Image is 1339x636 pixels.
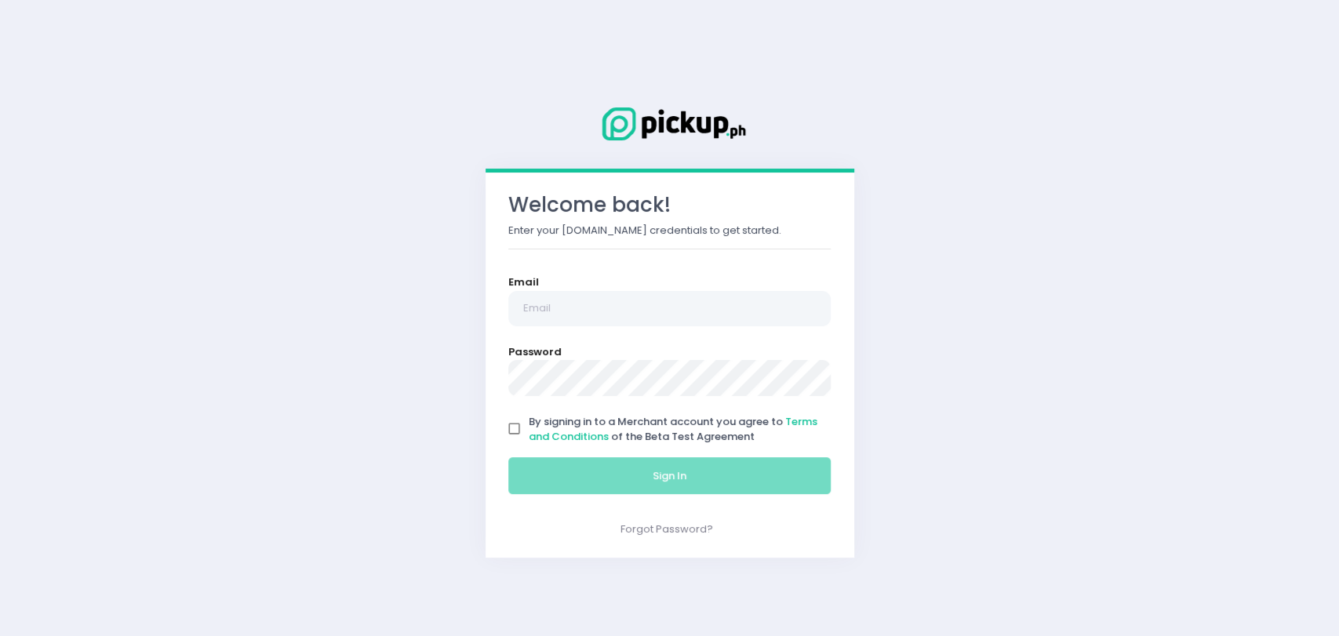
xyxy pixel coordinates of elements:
[591,104,748,144] img: Logo
[620,522,713,536] a: Forgot Password?
[653,468,686,483] span: Sign In
[508,291,831,327] input: Email
[529,414,817,445] a: Terms and Conditions
[508,274,539,290] label: Email
[508,344,562,360] label: Password
[508,223,831,238] p: Enter your [DOMAIN_NAME] credentials to get started.
[508,193,831,217] h3: Welcome back!
[529,414,817,445] span: By signing in to a Merchant account you agree to of the Beta Test Agreement
[508,457,831,495] button: Sign In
